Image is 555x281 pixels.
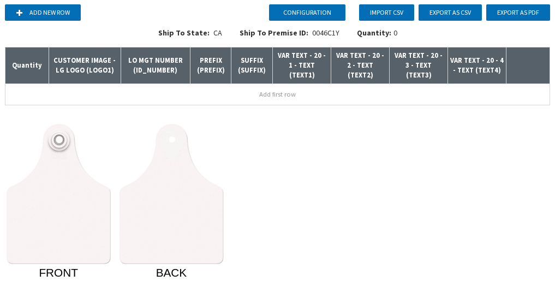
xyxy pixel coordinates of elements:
[448,47,506,84] th: VAR TEXT - 20 - 4 - TEXT ( TEXT4 )
[269,4,345,21] button: Configuration
[390,47,448,84] th: VAR TEXT - 20 - 3 - TEXT ( TEXT3 )
[331,47,390,84] th: VAR TEXT - 20 - 2 - TEXT ( TEXT2 )
[240,28,308,38] span: Ship To Premise ID:
[359,4,414,21] button: Import CSV
[357,28,391,38] span: Quantity:
[5,84,550,105] button: Add first row
[49,47,121,84] th: CUSTOMER IMAGE - LG LOGO ( LOGO1 )
[121,47,190,84] th: LO MGT NUMBER ( ID_NUMBER )
[156,266,187,279] tspan: BACK
[150,27,231,45] div: CA
[486,4,550,21] button: Export as PDF
[39,266,78,279] tspan: FRONT
[231,27,348,45] div: 0046C1Y
[273,47,331,84] th: VAR TEXT - 20 - 1 - TEXT ( TEXT1 )
[5,4,81,21] button: Add new row
[5,47,49,84] th: Quantity
[357,27,397,38] div: 0
[190,47,231,84] th: PREFIX ( PREFIX )
[231,47,273,84] th: SUFFIX ( SUFFIX )
[419,4,482,21] button: Export as CSV
[158,28,210,38] span: Ship To State:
